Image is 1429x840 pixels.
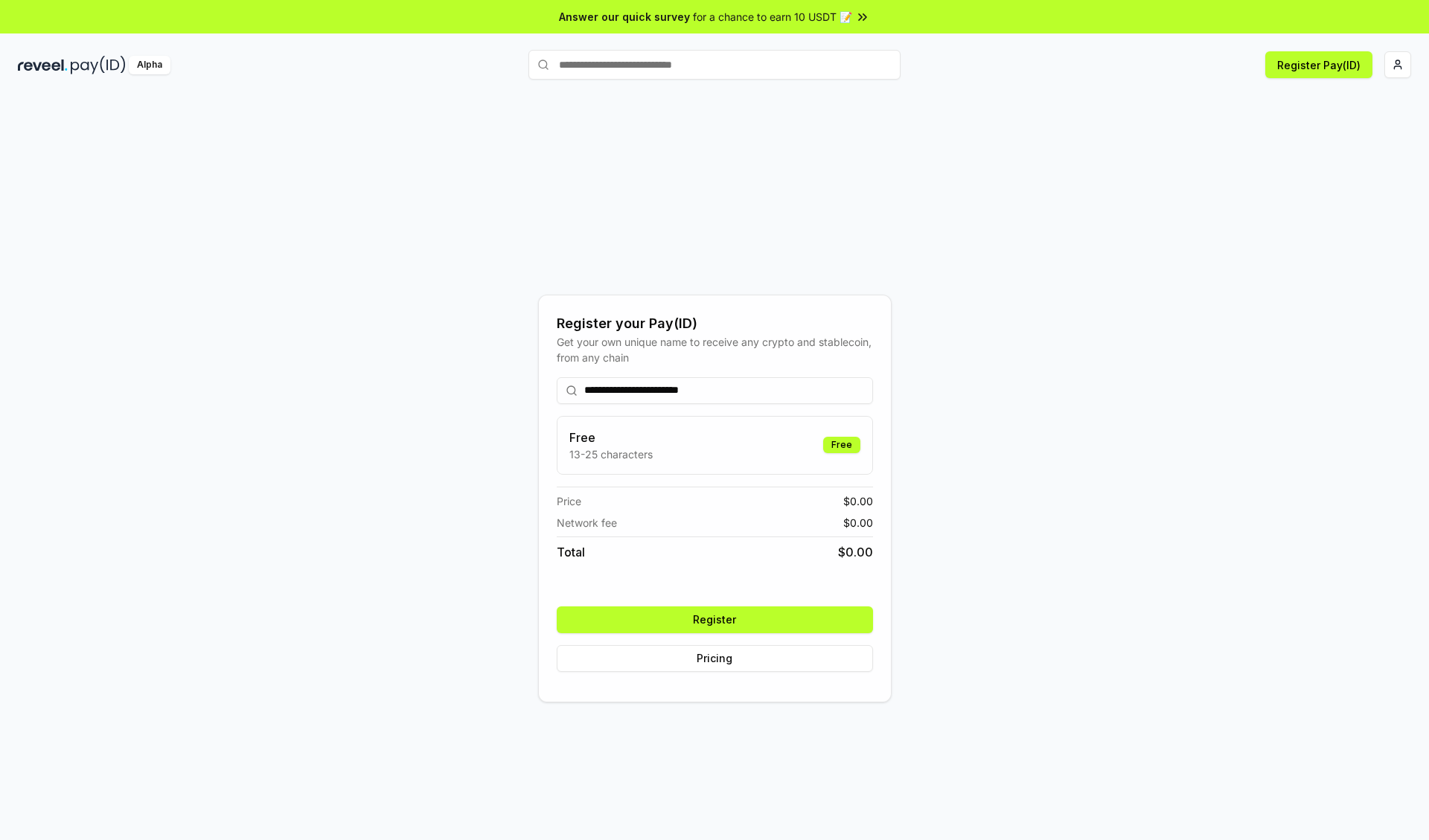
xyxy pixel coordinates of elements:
[559,9,690,25] span: Answer our quick survey
[693,9,852,25] span: for a chance to earn 10 USDT 📝
[843,493,873,509] span: $ 0.00
[557,493,581,509] span: Price
[18,56,68,74] img: reveel_dark
[838,543,873,561] span: $ 0.00
[569,429,653,446] h3: Free
[557,543,585,561] span: Total
[557,313,873,334] div: Register your Pay(ID)
[557,645,873,672] button: Pricing
[557,334,873,365] div: Get your own unique name to receive any crypto and stablecoin, from any chain
[1265,51,1372,78] button: Register Pay(ID)
[823,437,860,453] div: Free
[843,515,873,530] span: $ 0.00
[129,56,170,74] div: Alpha
[557,515,617,530] span: Network fee
[71,56,126,74] img: pay_id
[557,606,873,633] button: Register
[569,446,653,462] p: 13-25 characters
